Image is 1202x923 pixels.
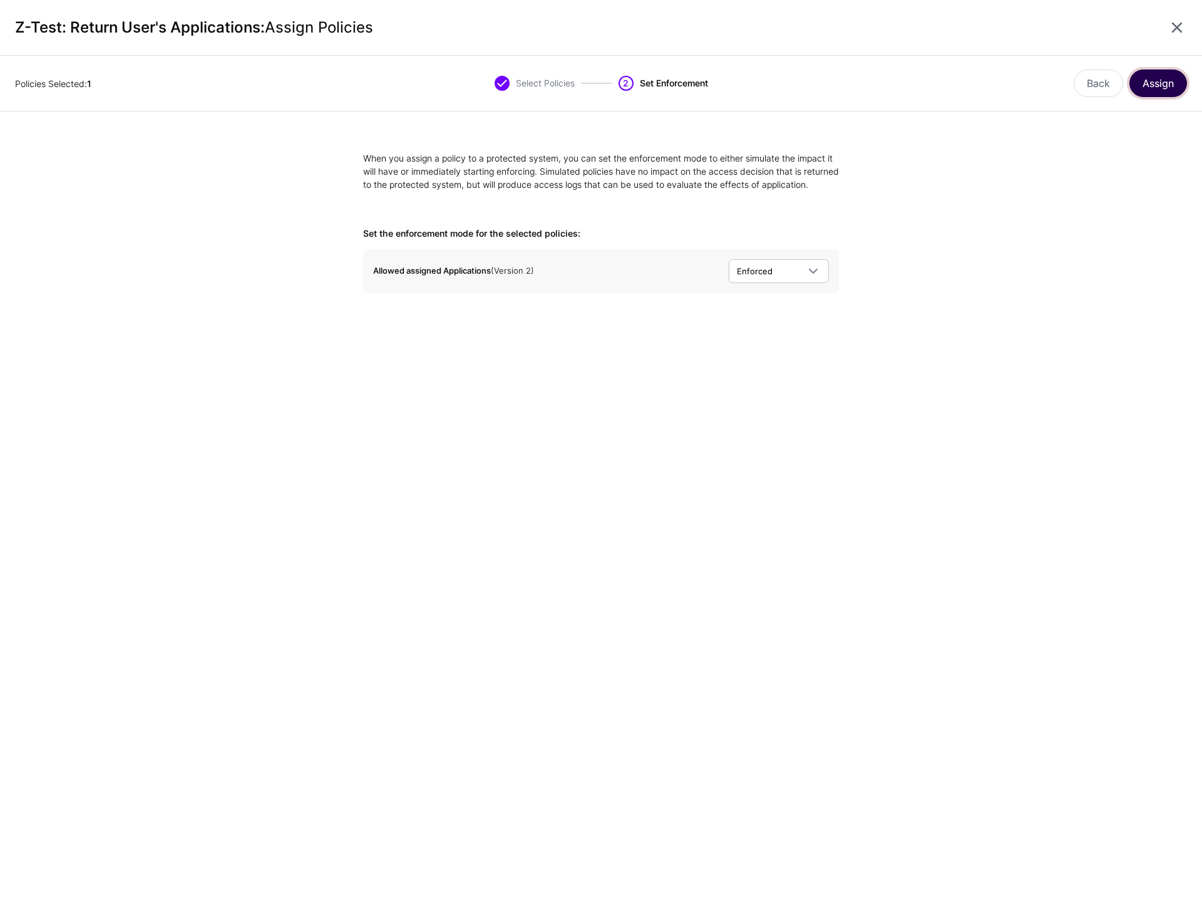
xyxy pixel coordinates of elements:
h3: Set the enforcement mode for the selected policies: [363,229,839,239]
button: Assign [1129,70,1187,97]
span: 2 [619,76,634,91]
span: Set Enforcement [640,76,708,91]
span: (Version 2) [491,266,534,276]
h1: Z-Test: Return User's Applications: [15,19,1167,37]
button: Back [1074,70,1123,97]
h4: Allowed assigned Applications [373,266,714,276]
strong: 1 [87,78,91,89]
p: When you assign a policy to a protected system, you can set the enforcement mode to either simula... [363,152,839,191]
span: Enforced [737,266,773,276]
span: Select Policies [516,76,575,91]
div: Policies Selected: [15,77,308,90]
span: Assign Policies [265,18,373,36]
